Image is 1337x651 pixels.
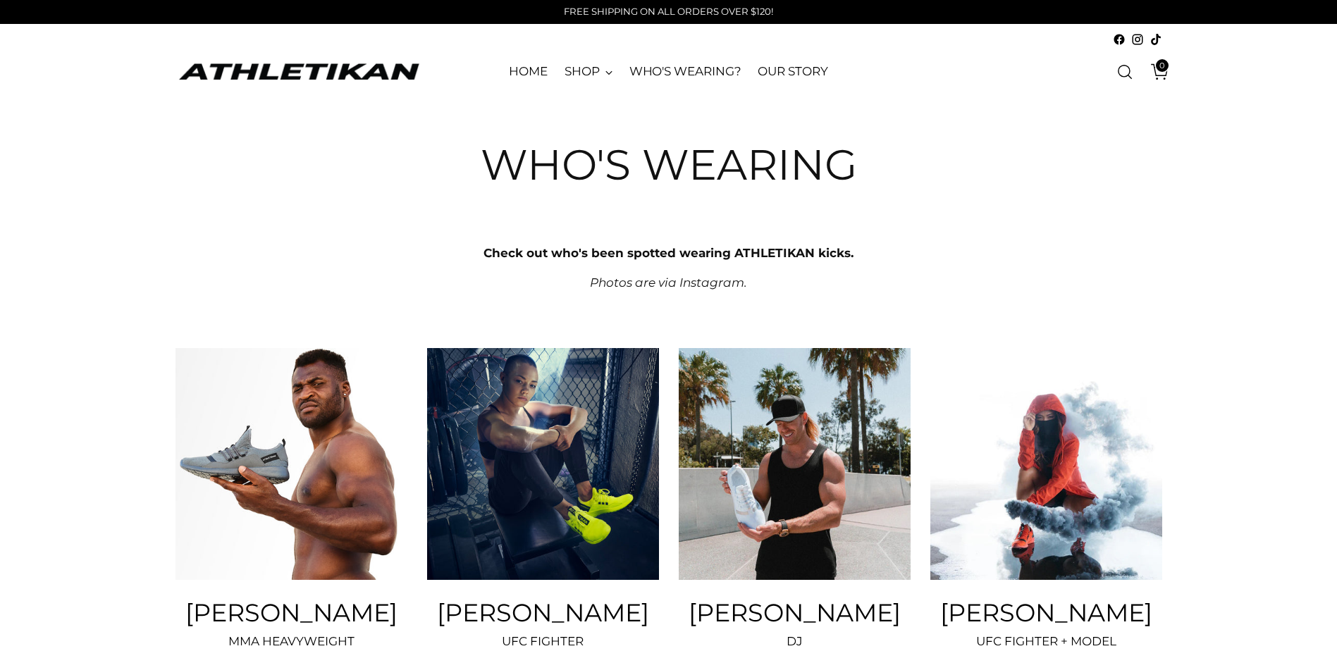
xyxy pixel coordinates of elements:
a: WHO'S WEARING? [629,56,741,87]
h1: Who's Wearing [481,142,857,188]
h3: [PERSON_NAME] [679,600,911,626]
span: 0 [1156,59,1169,72]
p: DJ [679,633,911,651]
h4: [PERSON_NAME] [175,600,407,626]
p: UFC FIGHTER [427,633,659,651]
strong: Check out who's been spotted wearing ATHLETIKAN kicks. [483,246,854,260]
a: SHOP [565,56,612,87]
p: FREE SHIPPING ON ALL ORDERS OVER $120! [564,5,773,19]
a: HOME [509,56,548,87]
p: UFC FIGHTER + MODEL [930,633,1162,651]
a: Open cart modal [1140,58,1169,86]
h3: [PERSON_NAME] [427,600,659,626]
em: Photos are via Instagram. [590,275,747,290]
a: Open search modal [1111,58,1139,86]
a: ATHLETIKAN [175,61,422,82]
p: MMA HEAVYWEIGHT [175,633,407,651]
h3: [PERSON_NAME] [930,600,1162,626]
a: OUR STORY [758,56,827,87]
